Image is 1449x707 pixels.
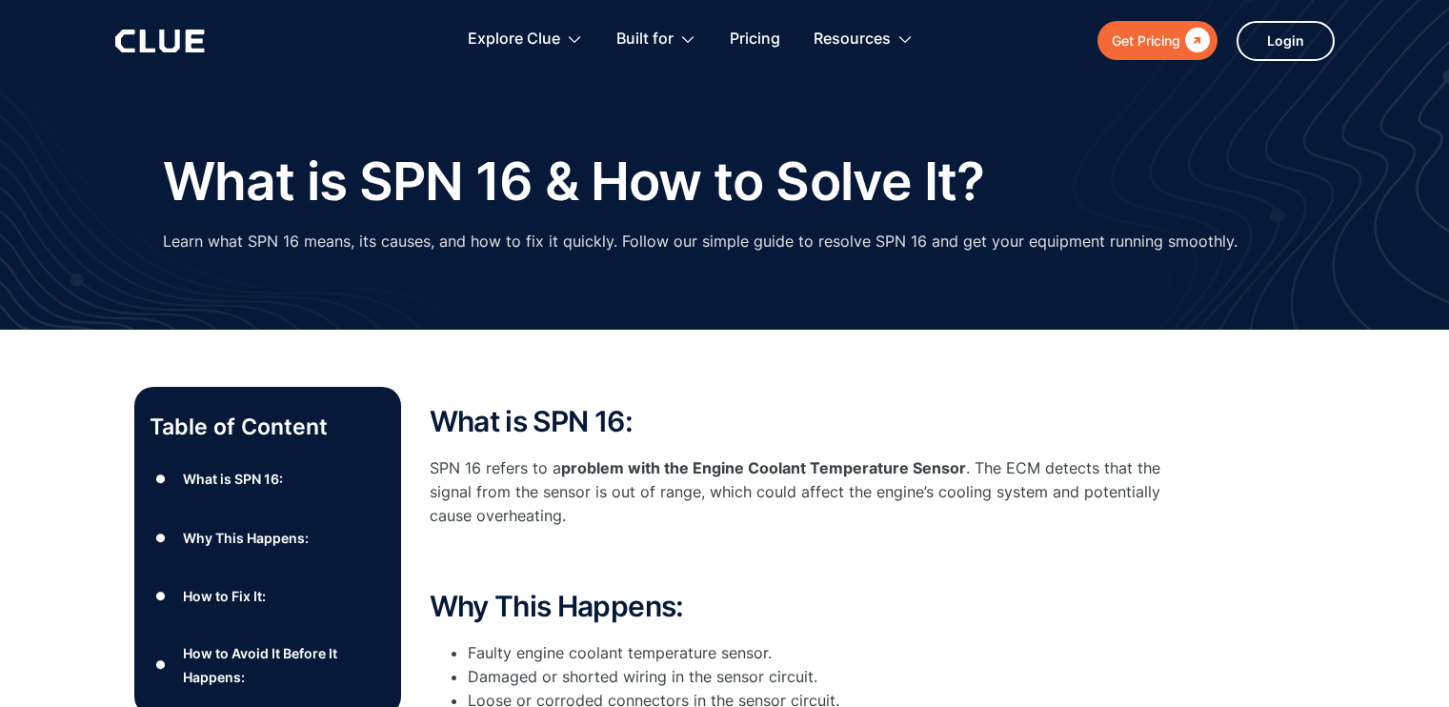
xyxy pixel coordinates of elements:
[150,523,172,552] div: ●
[616,10,696,70] div: Built for
[561,458,966,477] strong: problem with the Engine Coolant Temperature Sensor
[1180,29,1210,52] div: 
[1112,29,1180,52] div: Get Pricing
[730,10,780,70] a: Pricing
[616,10,674,70] div: Built for
[430,591,1192,622] h2: Why This Happens:
[1237,21,1335,61] a: Login
[814,10,914,70] div: Resources
[430,547,1192,571] p: ‍
[150,641,386,689] a: ●How to Avoid It Before It Happens:
[150,465,172,494] div: ●
[150,582,386,611] a: ●How to Fix It:
[150,582,172,611] div: ●
[183,467,283,491] div: What is SPN 16:
[468,10,583,70] div: Explore Clue
[814,10,891,70] div: Resources
[468,665,1192,689] li: Damaged or shorted wiring in the sensor circuit.
[183,584,266,608] div: How to Fix It:
[468,641,1192,665] li: Faulty engine coolant temperature sensor.
[150,465,386,494] a: ●What is SPN 16:
[163,152,984,211] h1: What is SPN 16 & How to Solve It?
[430,406,1192,437] h2: What is SPN 16:
[183,526,309,550] div: Why This Happens:
[468,10,560,70] div: Explore Clue
[183,641,385,689] div: How to Avoid It Before It Happens:
[163,230,1238,253] p: Learn what SPN 16 means, its causes, and how to fix it quickly. Follow our simple guide to resolv...
[150,412,386,442] p: Table of Content
[150,651,172,679] div: ●
[1097,21,1218,60] a: Get Pricing
[430,456,1192,529] p: SPN 16 refers to a . The ECM detects that the signal from the sensor is out of range, which could...
[150,523,386,552] a: ●Why This Happens:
